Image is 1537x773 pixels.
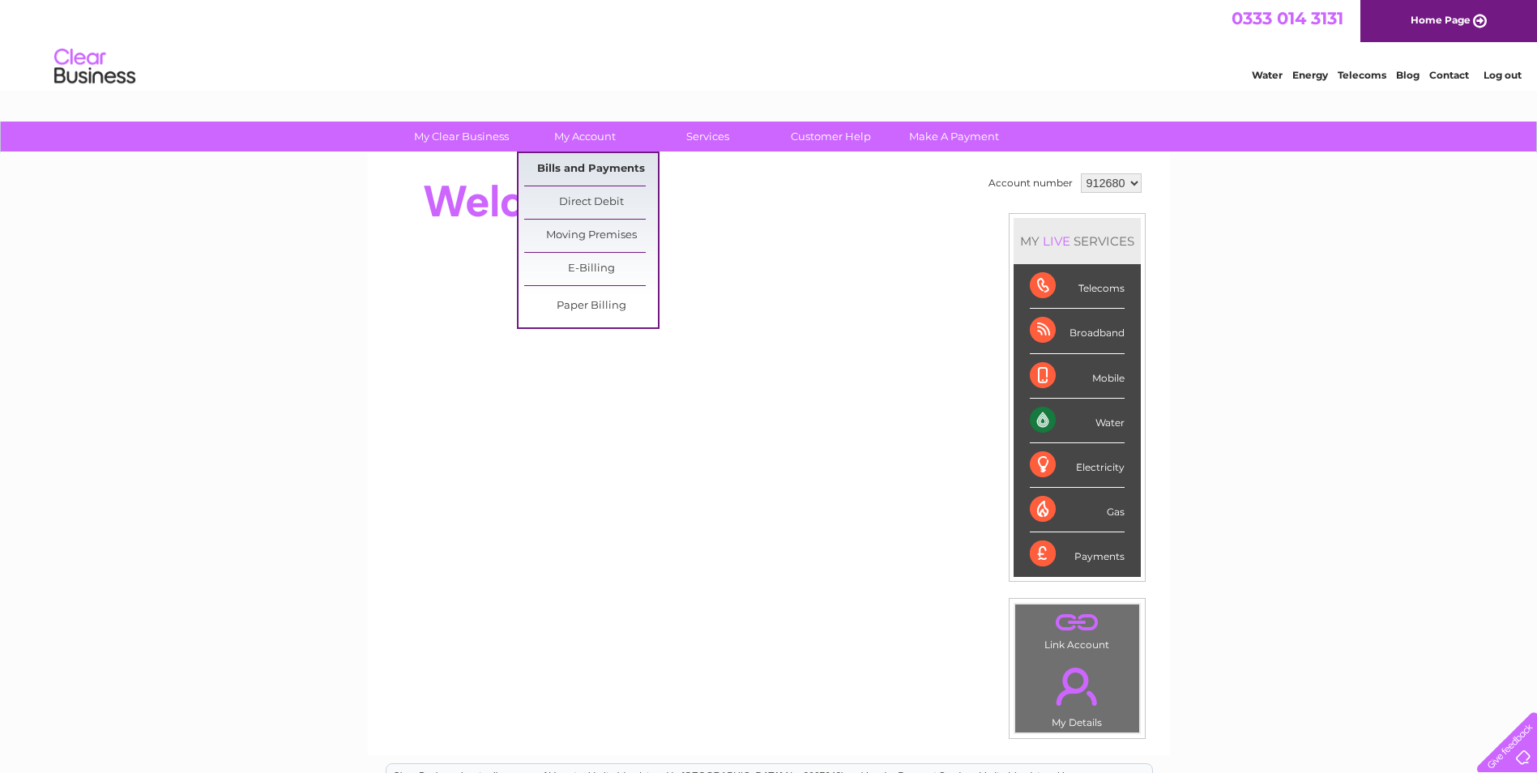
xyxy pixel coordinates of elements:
[1030,309,1125,353] div: Broadband
[1030,399,1125,443] div: Water
[518,122,651,152] a: My Account
[1030,354,1125,399] div: Mobile
[887,122,1021,152] a: Make A Payment
[524,220,658,252] a: Moving Premises
[1396,69,1420,81] a: Blog
[1030,488,1125,532] div: Gas
[53,42,136,92] img: logo.png
[1429,69,1469,81] a: Contact
[1014,218,1141,264] div: MY SERVICES
[1292,69,1328,81] a: Energy
[984,169,1077,197] td: Account number
[524,153,658,186] a: Bills and Payments
[764,122,898,152] a: Customer Help
[524,290,658,322] a: Paper Billing
[1030,264,1125,309] div: Telecoms
[395,122,528,152] a: My Clear Business
[1338,69,1386,81] a: Telecoms
[1030,532,1125,576] div: Payments
[1484,69,1522,81] a: Log out
[1232,8,1343,28] a: 0333 014 3131
[524,186,658,219] a: Direct Debit
[641,122,775,152] a: Services
[1030,443,1125,488] div: Electricity
[1014,654,1140,733] td: My Details
[1019,658,1135,715] a: .
[1040,233,1074,249] div: LIVE
[1019,609,1135,637] a: .
[1252,69,1283,81] a: Water
[386,9,1152,79] div: Clear Business is a trading name of Verastar Limited (registered in [GEOGRAPHIC_DATA] No. 3667643...
[524,253,658,285] a: E-Billing
[1014,604,1140,655] td: Link Account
